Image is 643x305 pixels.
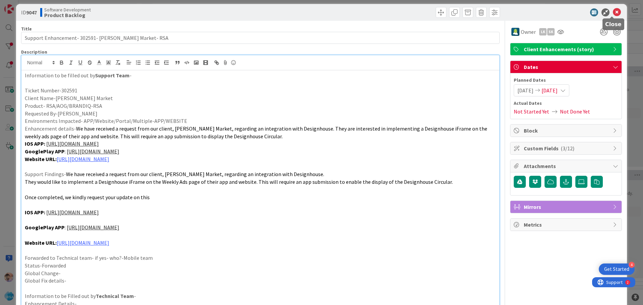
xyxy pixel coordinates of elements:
[25,262,496,270] p: Status-Forwarded
[25,277,496,285] p: Global Fix details-
[25,140,45,147] strong: IOS APP:
[524,63,610,71] span: Dates
[560,107,590,116] span: Not Done Yet
[25,254,496,262] p: Forwarded to Technical team- if yes- who?-Mobile team
[21,32,500,44] input: type card name here...
[26,9,37,16] b: 9047
[524,45,610,53] span: Client Enhancements (story)
[514,77,618,84] span: Planned Dates
[57,156,109,162] a: [URL][DOMAIN_NAME]
[14,1,30,9] span: Support
[95,72,130,79] strong: Support Team
[44,7,91,12] span: Software Development
[46,140,99,147] a: [URL][DOMAIN_NAME]
[524,162,610,170] span: Attachments
[524,221,610,229] span: Metrics
[25,72,496,79] p: Information to be filled out by -
[21,49,47,55] span: Description
[539,28,547,35] div: Lk
[25,292,496,300] p: Information to be Filled out by -
[561,145,574,152] span: ( 3/12 )
[599,263,635,275] div: Open Get Started checklist, remaining modules: 4
[524,127,610,135] span: Block
[25,117,496,125] p: Environments Impacted- APP/Website/Portal/Multiple-APP/WEBSITE
[25,270,496,277] p: Global Change-
[25,170,496,178] p: Support Findings-
[605,21,622,27] h5: Close
[67,224,119,231] a: [URL][DOMAIN_NAME]
[25,239,57,246] strong: Website URL:
[25,224,65,231] strong: GooglePlay APP
[21,8,37,16] span: ID
[67,148,119,155] a: [URL][DOMAIN_NAME]
[629,262,635,268] div: 4
[25,87,496,94] p: Ticket Number-302591
[35,3,37,8] div: 2
[514,107,549,116] span: Not Started Yet
[57,239,109,246] a: [URL][DOMAIN_NAME]
[542,86,558,94] span: [DATE]
[65,148,66,155] span: :
[521,28,536,36] span: Owner
[66,171,324,177] span: We have received a request from our client, [PERSON_NAME] Market, regarding an integration with D...
[25,125,496,140] p: Enhancement details-
[25,94,496,102] p: Client Name-[PERSON_NAME] Market
[25,156,57,162] strong: Website URL:
[65,224,66,231] span: :
[514,100,618,107] span: Actual Dates
[25,125,488,140] span: We have received a request from our client, [PERSON_NAME] Market, regarding an integration with D...
[25,209,45,216] strong: IOS APP:
[25,194,150,201] span: Once completed, we kindly request your update on this
[524,203,610,211] span: Mirrors
[96,293,134,299] strong: Technical Team
[547,28,555,35] div: sk
[517,86,533,94] span: [DATE]
[25,148,65,155] strong: GooglePlay APP
[511,28,519,36] img: RD
[25,102,496,110] p: Product- RSA/AOG/BRANDIQ-RSA
[46,209,99,216] a: [URL][DOMAIN_NAME]
[524,144,610,152] span: Custom Fields
[25,178,453,185] span: They would like to implement a Designhouse iFrame on the Weekly Ads page of their app and website...
[604,266,629,273] div: Get Started
[21,26,32,32] label: Title
[25,110,496,118] p: Requested By-[PERSON_NAME]
[44,12,91,18] b: Product Backlog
